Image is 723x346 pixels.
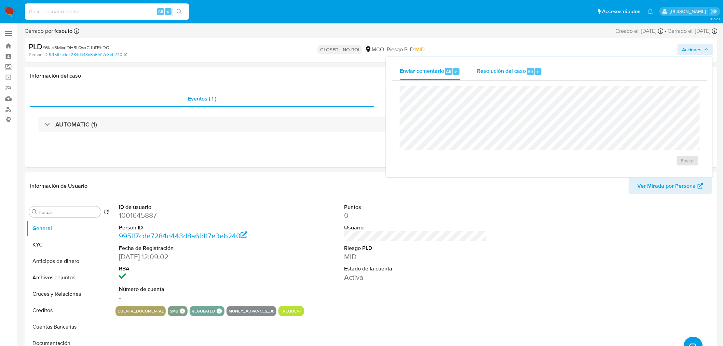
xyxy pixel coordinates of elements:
[26,237,112,253] button: KYC
[446,68,451,75] span: Alt
[30,183,87,189] h1: Información de Usuario
[55,121,97,128] h3: AUTOMATIC (1)
[229,310,274,312] button: money_advances_38
[415,45,425,53] span: MID
[344,272,487,282] dd: Activa
[711,8,718,15] a: Salir
[678,44,713,55] button: Acciones
[537,68,539,75] span: r
[670,8,708,15] p: felipe.cayon@mercadolibre.com
[344,252,487,262] dd: MID
[668,27,718,35] div: Cerrado el: [DATE]
[477,67,526,75] span: Resolución del caso
[26,220,112,237] button: General
[26,253,112,269] button: Anticipos de dinero
[344,203,487,211] dt: Puntos
[26,319,112,335] button: Cuentas Bancarias
[616,27,664,35] div: Creado el: [DATE]
[104,209,109,217] button: Volver al orden por defecto
[119,231,248,241] a: 995ff7cde7284d443d8a6fd17e3eb240
[647,9,653,14] a: Notificaciones
[344,224,487,231] dt: Usuario
[344,211,487,220] dd: 0
[38,117,704,132] div: AUTOMATIC (1)
[158,8,163,15] span: Alt
[188,95,216,103] span: Eventos ( 1 )
[119,265,262,272] dt: RBA
[49,52,127,58] a: 995ff7cde7284d443d8a6fd17e3eb240
[25,7,189,16] input: Buscar usuario o caso...
[281,310,302,312] button: frequent
[528,68,533,75] span: Alt
[118,310,164,312] button: cuenta_documental
[26,269,112,286] button: Archivos adjuntos
[119,285,262,293] dt: Número de cuenta
[400,67,444,75] span: Enviar comentario
[119,203,262,211] dt: ID de usuario
[167,8,169,15] span: s
[29,52,47,58] b: Person ID
[387,46,425,53] span: Riesgo PLD:
[317,45,362,54] p: CLOSED - NO ROI
[53,27,72,35] b: fcsouto
[32,209,37,215] button: Buscar
[26,302,112,319] button: Créditos
[172,7,186,16] button: search-icon
[455,68,457,75] span: c
[344,244,487,252] dt: Riesgo PLD
[344,265,487,272] dt: Estado de la cuenta
[119,224,262,231] dt: Person ID
[365,46,384,53] div: MCO
[665,27,667,35] span: -
[638,178,696,194] span: Ver Mirada por Persona
[25,27,72,35] span: Cerrado por
[170,310,178,312] button: smb
[29,41,42,52] b: PLD
[26,286,112,302] button: Cruces y Relaciones
[629,178,712,194] button: Ver Mirada por Persona
[119,293,262,303] dd: -
[119,211,262,220] dd: 1001645887
[192,310,215,312] button: regulated
[30,72,712,79] h1: Información del caso
[39,209,98,215] input: Buscar
[682,44,702,55] span: Acciones
[119,244,262,252] dt: Fecha de Registración
[602,8,641,15] span: Accesos rápidos
[42,44,110,51] span: # 6fao3MixgDH8LQsxC4bTRbDQ
[119,252,262,262] dd: [DATE] 12:09:02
